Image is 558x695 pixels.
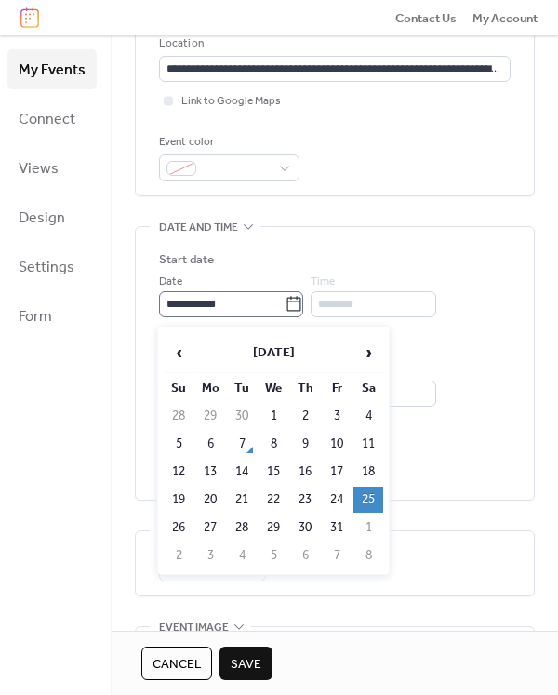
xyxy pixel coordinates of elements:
[159,273,182,291] span: Date
[195,542,225,568] td: 3
[153,655,201,674] span: Cancel
[227,403,257,429] td: 30
[165,334,193,371] span: ‹
[195,515,225,541] td: 27
[19,154,59,183] span: Views
[20,7,39,28] img: logo
[259,375,288,401] th: We
[7,148,97,188] a: Views
[195,487,225,513] td: 20
[395,9,457,28] span: Contact Us
[7,99,97,139] a: Connect
[164,487,193,513] td: 19
[195,403,225,429] td: 29
[227,515,257,541] td: 28
[472,8,538,27] a: My Account
[353,542,383,568] td: 8
[219,647,272,680] button: Save
[159,250,214,269] div: Start date
[322,459,352,485] td: 17
[231,655,261,674] span: Save
[311,273,335,291] span: Time
[227,542,257,568] td: 4
[353,487,383,513] td: 25
[159,34,507,53] div: Location
[290,431,320,457] td: 9
[290,515,320,541] td: 30
[259,487,288,513] td: 22
[227,459,257,485] td: 14
[322,403,352,429] td: 3
[19,204,65,233] span: Design
[290,403,320,429] td: 2
[195,459,225,485] td: 13
[195,375,225,401] th: Mo
[290,542,320,568] td: 6
[353,459,383,485] td: 18
[141,647,212,680] button: Cancel
[290,375,320,401] th: Th
[164,431,193,457] td: 5
[164,542,193,568] td: 2
[353,375,383,401] th: Sa
[19,302,52,331] span: Form
[19,253,74,282] span: Settings
[19,56,86,85] span: My Events
[322,375,352,401] th: Fr
[7,296,97,336] a: Form
[322,487,352,513] td: 24
[164,375,193,401] th: Su
[7,197,97,237] a: Design
[19,105,75,134] span: Connect
[259,403,288,429] td: 1
[290,459,320,485] td: 16
[195,431,225,457] td: 6
[164,459,193,485] td: 12
[159,133,296,152] div: Event color
[227,375,257,401] th: Tu
[353,403,383,429] td: 4
[395,8,457,27] a: Contact Us
[227,487,257,513] td: 21
[181,92,281,111] span: Link to Google Maps
[354,334,382,371] span: ›
[259,459,288,485] td: 15
[290,487,320,513] td: 23
[322,515,352,541] td: 31
[322,431,352,457] td: 10
[472,9,538,28] span: My Account
[164,515,193,541] td: 26
[322,542,352,568] td: 7
[259,515,288,541] td: 29
[353,431,383,457] td: 11
[227,431,257,457] td: 7
[195,333,352,373] th: [DATE]
[353,515,383,541] td: 1
[159,219,238,237] span: Date and time
[7,49,97,89] a: My Events
[159,619,229,637] span: Event image
[259,431,288,457] td: 8
[164,403,193,429] td: 28
[259,542,288,568] td: 5
[7,247,97,287] a: Settings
